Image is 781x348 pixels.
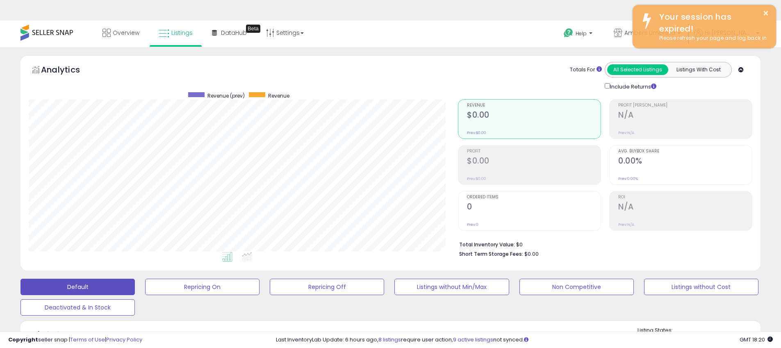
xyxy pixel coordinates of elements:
[618,130,634,135] small: Prev: N/A
[618,195,752,200] span: ROI
[207,92,245,99] span: Revenue (prev)
[270,279,384,295] button: Repricing Off
[467,103,601,108] span: Revenue
[467,156,601,167] h2: $0.00
[740,336,773,343] span: 2025-09-9 18:20 GMT
[618,110,752,121] h2: N/A
[570,66,602,74] div: Totals For
[608,20,687,47] a: Ambers Umbrella
[624,29,675,37] span: Ambers Umbrella
[467,202,601,213] h2: 0
[276,336,773,344] div: Last InventoryLab Update: 6 hours ago, require user action, not synced.
[618,149,752,154] span: Avg. Buybox Share
[171,29,193,37] span: Listings
[106,336,142,343] a: Privacy Policy
[43,330,75,341] h5: Listings
[41,64,96,77] h5: Analytics
[459,241,515,248] b: Total Inventory Value:
[96,20,146,45] a: Overview
[113,29,139,37] span: Overview
[576,30,587,37] span: Help
[394,279,509,295] button: Listings without Min/Max
[453,336,493,343] a: 9 active listings
[599,82,666,91] div: Include Returns
[668,64,729,75] button: Listings With Cost
[459,250,523,257] b: Short Term Storage Fees:
[206,20,253,45] a: DataHub
[644,279,758,295] button: Listings without Cost
[467,149,601,154] span: Profit
[378,336,401,343] a: 8 listings
[653,11,770,34] div: Your session has expired!
[467,176,486,181] small: Prev: $0.00
[20,299,135,316] button: Deactivated & In Stock
[618,222,634,227] small: Prev: N/A
[618,176,638,181] small: Prev: 0.00%
[70,336,105,343] a: Terms of Use
[653,34,770,42] div: Please refresh your page and log back in
[221,29,247,37] span: DataHub
[20,279,135,295] button: Default
[618,202,752,213] h2: N/A
[467,110,601,121] h2: $0.00
[467,195,601,200] span: Ordered Items
[467,130,486,135] small: Prev: $0.00
[607,64,668,75] button: All Selected Listings
[153,20,199,45] a: Listings
[8,336,38,343] strong: Copyright
[557,22,601,47] a: Help
[260,20,310,45] a: Settings
[8,336,142,344] div: seller snap | |
[145,279,260,295] button: Repricing On
[459,239,746,249] li: $0
[524,250,539,258] span: $0.00
[246,25,260,33] div: Tooltip anchor
[618,103,752,108] span: Profit [PERSON_NAME]
[618,156,752,167] h2: 0.00%
[467,222,478,227] small: Prev: 0
[563,28,574,38] i: Get Help
[519,279,634,295] button: Non Competitive
[268,92,289,99] span: Revenue
[638,327,761,334] p: Listing States:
